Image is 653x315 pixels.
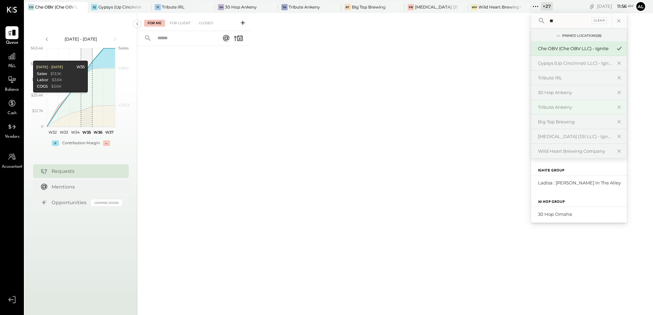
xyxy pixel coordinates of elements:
div: Contribution Margin [62,140,100,146]
div: $3.6K [52,77,62,83]
text: W32 [48,130,56,135]
div: Che OBV (Che OBV LLC) - Ignite [35,4,78,10]
div: 30 Hop Omaha [538,211,623,217]
text: COGS [119,103,130,107]
div: [MEDICAL_DATA] (JSI LLC) - Ignite [415,4,457,10]
text: W33 [60,130,68,135]
div: Closed [195,20,217,27]
div: Pinned Locations ( 8 ) [562,33,601,38]
div: BT [345,4,351,10]
div: Wild Heart Brewing Company [538,148,612,154]
div: + [52,140,59,146]
div: Big Top Brewing [352,4,386,10]
span: Vendors [5,134,19,140]
div: Tribute Ankeny [289,4,320,10]
div: Tribute Ankeny [538,104,612,110]
div: - [103,140,110,146]
span: Queue [6,40,18,46]
div: + 27 [541,2,553,11]
text: $12.7K [32,108,43,113]
div: [DATE] [597,3,634,10]
span: Cash [8,110,16,117]
span: Accountant [2,164,23,170]
label: Ignite Group [538,168,564,173]
text: W36 [94,130,102,135]
text: $25.4K [31,93,43,97]
div: copy link [588,3,595,10]
div: Clear [592,17,607,24]
text: Labor [119,65,129,70]
a: Queue [0,26,24,46]
div: Sales [37,71,47,77]
div: Ladisa : [PERSON_NAME] in the Alley [538,180,623,186]
div: 30 Hop Ankeny [538,89,612,96]
div: For Client [166,20,194,27]
div: 3H [218,4,224,10]
div: WH [471,4,477,10]
text: 0 [41,124,43,129]
div: Gypsys (Up Cincinnati LLC) - Ignite [538,60,612,66]
div: $3.6K [51,84,61,89]
div: [DATE] - [DATE] [52,36,110,42]
a: Balance [0,73,24,93]
text: W37 [105,130,113,135]
a: Cash [0,97,24,117]
a: Vendors [0,120,24,140]
div: W35 [76,64,84,70]
div: Tribute IRL [538,75,612,81]
text: $50.8K [31,61,43,66]
span: P&L [8,63,16,70]
div: Requests [52,168,119,175]
text: W34 [71,130,80,135]
div: Tribute IRL [162,4,184,10]
div: Che OBV (Che OBV LLC) - Ignite [538,45,612,52]
div: COGS [37,84,47,89]
text: Sales [119,46,129,50]
text: $63.4K [31,46,43,50]
a: P&L [0,50,24,70]
div: Big Top Brewing [538,119,612,125]
label: 30 Hop Group [538,200,565,205]
div: TI [155,4,161,10]
div: PB [408,4,414,10]
a: Accountant [0,150,24,170]
div: Gypsys (Up Cincinnati LLC) - Ignite [98,4,141,10]
span: Balance [5,87,19,93]
button: Al [635,1,646,12]
div: Wild Heart Brewing Company [478,4,521,10]
div: 30 Hop Ankeny [225,4,257,10]
div: TA [281,4,288,10]
div: Opportunities [52,199,88,206]
div: [MEDICAL_DATA] (JSI LLC) - Ignite [538,133,612,140]
div: G( [91,4,97,10]
text: W35 [82,130,91,135]
div: Labor [37,77,48,83]
div: For Me [144,20,165,27]
text: $38.1K [32,77,43,82]
div: Coming Soon [91,199,122,206]
div: [DATE] - [DATE] [36,65,62,70]
div: Mentions [52,183,119,190]
div: CO [28,4,34,10]
div: $13.1K [50,71,61,77]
